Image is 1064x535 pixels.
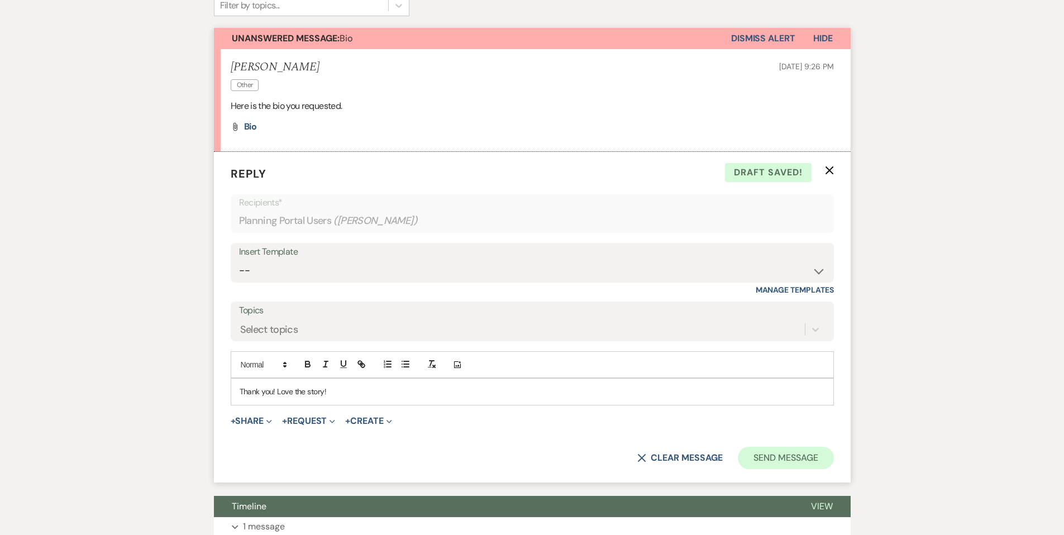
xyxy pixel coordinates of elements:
[231,99,834,113] p: Here is the bio you requested.
[239,303,826,319] label: Topics
[214,496,793,517] button: Timeline
[756,285,834,295] a: Manage Templates
[244,121,257,132] span: Bio
[779,61,833,71] span: [DATE] 9:26 PM
[231,417,236,426] span: +
[811,500,833,512] span: View
[637,453,722,462] button: Clear message
[345,417,392,426] button: Create
[731,28,795,49] button: Dismiss Alert
[793,496,851,517] button: View
[345,417,350,426] span: +
[244,122,257,131] a: Bio
[282,417,287,426] span: +
[232,32,340,44] strong: Unanswered Message:
[231,60,319,74] h5: [PERSON_NAME]
[725,163,812,182] span: Draft saved!
[243,519,285,534] p: 1 message
[333,213,417,228] span: ( [PERSON_NAME] )
[813,32,833,44] span: Hide
[239,195,826,210] p: Recipients*
[231,417,273,426] button: Share
[231,79,259,91] span: Other
[239,210,826,232] div: Planning Portal Users
[232,500,266,512] span: Timeline
[240,385,825,398] p: Thank you! Love the story!
[232,32,352,44] span: Bio
[239,244,826,260] div: Insert Template
[231,166,266,181] span: Reply
[795,28,851,49] button: Hide
[240,322,298,337] div: Select topics
[738,447,833,469] button: Send Message
[214,28,731,49] button: Unanswered Message:Bio
[282,417,335,426] button: Request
